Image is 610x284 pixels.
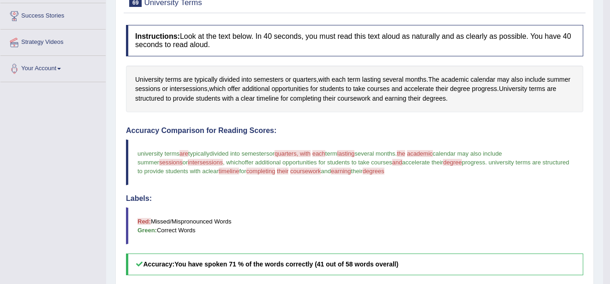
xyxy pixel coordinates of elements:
[450,84,470,94] span: Click to see word definition
[391,84,402,94] span: Click to see word definition
[525,75,545,85] span: Click to see word definition
[257,94,279,103] span: Click to see word definition
[441,75,469,85] span: Click to see word definition
[337,94,371,103] span: Click to see word definition
[126,194,583,203] h4: Labels:
[241,75,252,85] span: Click to see word definition
[320,84,344,94] span: Click to see word definition
[351,168,363,175] span: their
[312,150,325,157] span: each
[354,150,397,157] span: several months.
[188,150,209,157] span: typically
[407,150,433,157] span: academic
[331,168,351,175] span: earning
[318,75,330,85] span: Click to see word definition
[269,150,275,157] span: or
[254,75,284,85] span: Click to see word definition
[219,168,239,175] span: timeline
[275,150,311,157] span: quarters, with
[290,94,321,103] span: Click to see word definition
[485,159,487,166] span: .
[428,75,439,85] span: Click to see word definition
[547,84,556,94] span: Click to see word definition
[138,227,157,234] b: Green:
[0,30,106,53] a: Strategy Videos
[235,94,239,103] span: Click to see word definition
[529,84,545,94] span: Click to see word definition
[323,94,335,103] span: Click to see word definition
[126,25,583,56] h4: Look at the text below. In 40 seconds, you must read this text aloud as naturally and as clearly ...
[436,84,448,94] span: Click to see word definition
[196,94,221,103] span: Click to see word definition
[443,159,461,166] span: degree
[281,94,288,103] span: Click to see word definition
[472,84,497,94] span: Click to see word definition
[511,75,523,85] span: Click to see word definition
[126,127,583,135] h4: Accuracy Comparison for Reading Scores:
[363,168,384,175] span: degrees
[166,94,171,103] span: Click to see word definition
[404,84,434,94] span: Click to see word definition
[325,150,337,157] span: term
[183,75,192,85] span: Click to see word definition
[402,159,443,166] span: accelerate their
[497,75,509,85] span: Click to see word definition
[337,150,355,157] span: lasting
[138,150,179,157] span: university terms
[285,75,291,85] span: Click to see word definition
[209,150,269,157] span: divided into semesters
[423,94,446,103] span: Click to see word definition
[170,84,208,94] span: Click to see word definition
[223,159,241,166] span: , which
[162,84,167,94] span: Click to see word definition
[353,84,365,94] span: Click to see word definition
[392,159,402,166] span: and
[188,159,223,166] span: intersessions
[471,75,496,85] span: Click to see word definition
[242,84,270,94] span: Click to see word definition
[138,218,151,225] b: Red:
[405,75,426,85] span: Click to see word definition
[179,150,188,157] span: are
[135,75,163,85] span: Click to see word definition
[241,94,255,103] span: Click to see word definition
[372,94,383,103] span: Click to see word definition
[499,84,527,94] span: Click to see word definition
[165,75,181,85] span: Click to see word definition
[159,159,183,166] span: sessions
[277,168,288,175] span: their
[346,84,352,94] span: Click to see word definition
[362,75,381,85] span: Click to see word definition
[135,32,180,40] b: Instructions:
[135,84,160,94] span: Click to see word definition
[347,75,360,85] span: Click to see word definition
[126,254,583,275] h5: Accuracy:
[209,84,226,94] span: Click to see word definition
[227,84,240,94] span: Click to see word definition
[194,75,217,85] span: Click to see word definition
[547,75,571,85] span: Click to see word definition
[385,94,407,103] span: Click to see word definition
[367,84,390,94] span: Click to see word definition
[219,75,239,85] span: Click to see word definition
[0,3,106,26] a: Success Stories
[239,168,246,175] span: for
[293,75,317,85] span: Click to see word definition
[246,168,275,175] span: completing
[205,168,218,175] span: clear
[290,168,321,175] span: coursework
[126,207,583,244] blockquote: Missed/Mispronounced Words Correct Words
[222,94,233,103] span: Click to see word definition
[173,94,194,103] span: Click to see word definition
[271,84,308,94] span: Click to see word definition
[397,150,405,157] span: the
[126,66,583,113] div: , . , . .
[408,94,421,103] span: Click to see word definition
[321,168,331,175] span: and
[135,94,164,103] span: Click to see word definition
[311,84,318,94] span: Click to see word definition
[383,75,403,85] span: Click to see word definition
[332,75,346,85] span: Click to see word definition
[183,159,188,166] span: or
[241,159,392,166] span: offer additional opportunities for students to take courses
